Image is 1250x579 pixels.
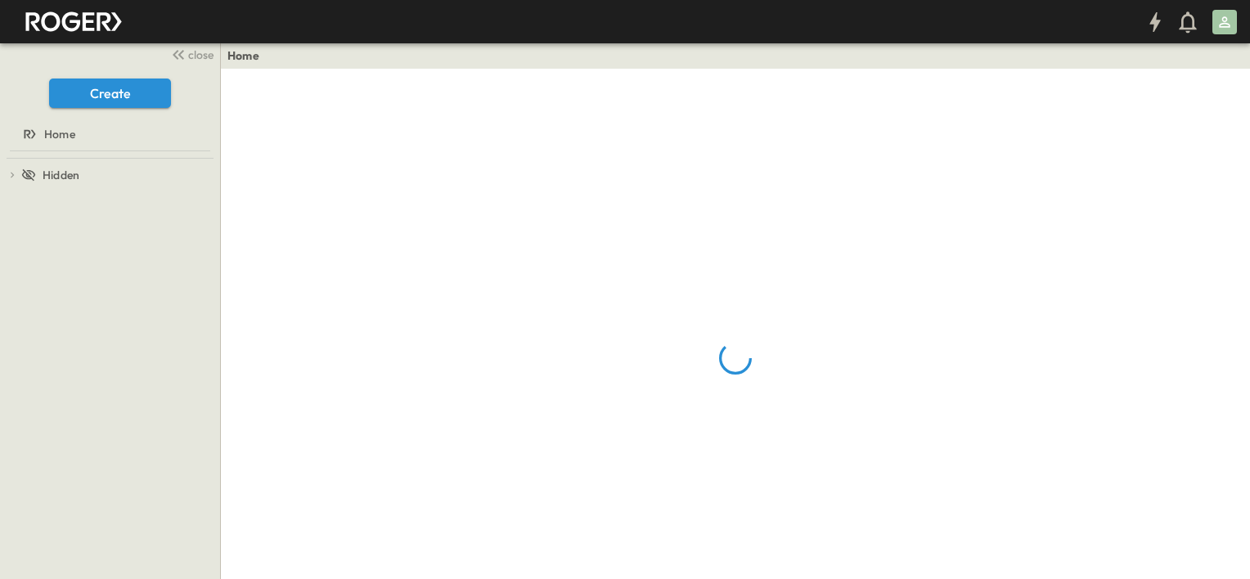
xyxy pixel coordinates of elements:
button: close [164,43,217,65]
button: Create [49,79,171,108]
span: close [188,47,214,63]
a: Home [227,47,259,64]
span: Hidden [43,167,79,183]
a: Home [3,123,214,146]
nav: breadcrumbs [227,47,269,64]
span: Home [44,126,75,142]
